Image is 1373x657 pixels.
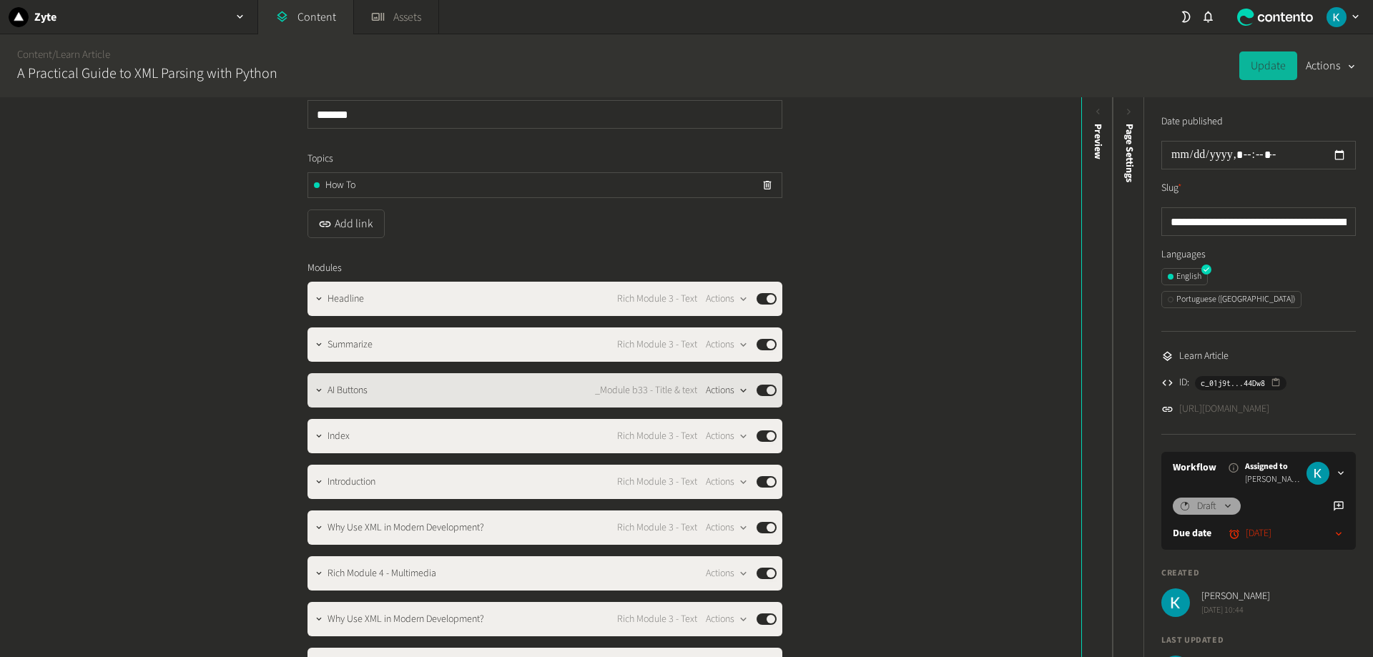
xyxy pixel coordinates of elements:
[1161,268,1208,285] button: English
[1197,499,1216,514] span: Draft
[1161,181,1182,196] label: Slug
[328,520,484,535] span: Why Use XML in Modern Development?
[617,612,697,627] span: Rich Module 3 - Text
[328,612,484,627] span: Why Use XML in Modern Development?
[1161,588,1190,617] img: Karlo Jedud
[52,47,56,62] span: /
[706,473,748,490] button: Actions
[1201,604,1270,617] span: [DATE] 10:44
[706,565,748,582] button: Actions
[328,337,373,352] span: Summarize
[706,290,748,307] button: Actions
[34,9,56,26] h2: Zyte
[1122,124,1137,182] span: Page Settings
[307,209,385,238] button: Add link
[706,382,748,399] button: Actions
[1161,291,1301,308] button: Portuguese ([GEOGRAPHIC_DATA])
[1161,247,1356,262] label: Languages
[1327,7,1347,27] img: Karlo Jedud
[328,429,350,444] span: Index
[1173,460,1216,475] a: Workflow
[9,7,29,27] img: Zyte
[617,292,697,307] span: Rich Module 3 - Text
[706,336,748,353] button: Actions
[617,475,697,490] span: Rich Module 3 - Text
[1306,51,1356,80] button: Actions
[307,261,342,276] span: Modules
[1195,376,1286,390] button: c_01j9t...44Dw8
[1201,377,1265,390] span: c_01j9t...44Dw8
[1246,526,1271,541] time: [DATE]
[595,383,697,398] span: _Module b33 - Title & text
[17,47,52,62] a: Content
[706,519,748,536] button: Actions
[56,47,110,62] a: Learn Article
[325,178,355,193] span: How To
[328,566,436,581] span: Rich Module 4 - Multimedia
[1161,567,1356,580] h4: Created
[706,611,748,628] button: Actions
[1201,589,1270,604] span: [PERSON_NAME]
[1161,634,1356,647] h4: Last updated
[1161,114,1223,129] label: Date published
[1168,293,1295,306] div: Portuguese ([GEOGRAPHIC_DATA])
[617,520,697,535] span: Rich Module 3 - Text
[17,63,277,84] h2: A Practical Guide to XML Parsing with Python
[1306,462,1329,485] img: Karlo Jedud
[1245,473,1301,486] span: [PERSON_NAME]
[1245,460,1301,473] span: Assigned to
[328,292,364,307] span: Headline
[1173,498,1241,515] button: Draft
[1179,375,1189,390] span: ID:
[617,429,697,444] span: Rich Module 3 - Text
[706,428,748,445] button: Actions
[617,337,697,352] span: Rich Module 3 - Text
[1173,526,1211,541] label: Due date
[307,152,333,167] span: Topics
[1168,270,1201,283] div: English
[328,475,375,490] span: Introduction
[1179,402,1269,417] a: [URL][DOMAIN_NAME]
[1239,51,1297,80] button: Update
[1179,349,1229,364] span: Learn Article
[1091,124,1106,159] div: Preview
[328,383,368,398] span: AI Buttons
